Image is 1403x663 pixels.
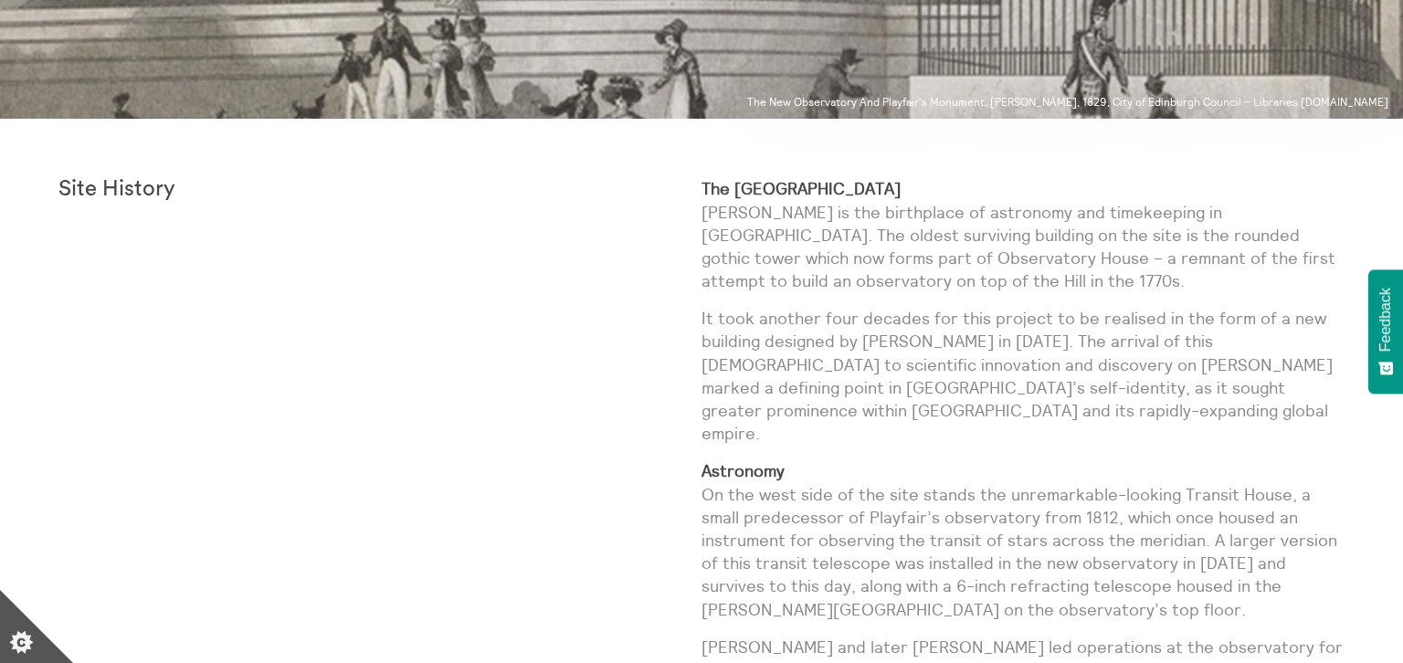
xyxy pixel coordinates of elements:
button: Feedback - Show survey [1368,269,1403,394]
strong: The [GEOGRAPHIC_DATA] [701,178,901,199]
span: Feedback [1377,288,1394,352]
strong: Astronomy [701,460,785,481]
p: On the west side of the site stands the unremarkable-looking Transit House, a small predecessor o... [701,459,1345,620]
p: It took another four decades for this project to be realised in the form of a new building design... [701,307,1345,445]
p: The New Observatory And Playfair's Monument, [PERSON_NAME], 1829, City of Edinburgh Council – Lib... [747,96,1388,109]
p: [PERSON_NAME] is the birthplace of astronomy and timekeeping in [GEOGRAPHIC_DATA]. The oldest sur... [701,177,1345,292]
strong: Site History [58,178,175,200]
